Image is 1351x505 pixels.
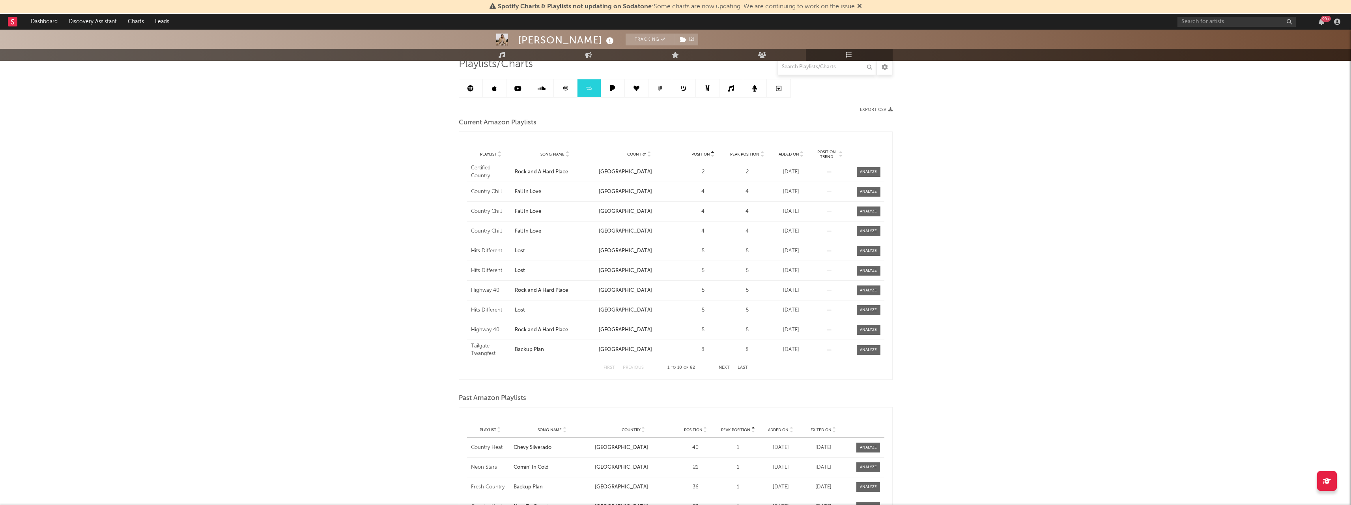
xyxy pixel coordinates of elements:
span: Past Amazon Playlists [459,394,526,403]
button: Previous [623,366,644,370]
a: Fall In Love [515,227,595,235]
div: [DATE] [771,306,811,314]
div: [DATE] [761,444,800,452]
div: 4 [683,208,723,216]
a: Tailgate Twangfest [471,342,511,358]
div: 5 [683,306,723,314]
a: Country Chill [471,208,511,216]
a: Chevy Silverado [514,444,591,452]
a: Highway 40 [471,326,511,334]
span: ( 2 ) [675,34,699,45]
div: 1 [719,483,757,491]
a: Dashboard [25,14,63,30]
a: Comin' In Cold [514,464,591,471]
div: [GEOGRAPHIC_DATA] [595,483,672,491]
a: Leads [149,14,175,30]
div: [GEOGRAPHIC_DATA] [599,208,679,216]
a: Discovery Assistant [63,14,122,30]
div: [DATE] [761,464,800,471]
a: Certified Country [471,164,511,180]
div: [GEOGRAPHIC_DATA] [595,444,672,452]
div: 5 [727,326,767,334]
div: [GEOGRAPHIC_DATA] [599,326,679,334]
div: [DATE] [771,267,811,275]
div: [DATE] [761,483,800,491]
button: Last [738,366,748,370]
a: Fall In Love [515,208,595,216]
div: 5 [727,267,767,275]
div: 5 [683,287,723,295]
div: [GEOGRAPHIC_DATA] [599,227,679,235]
div: 8 [727,346,767,354]
div: [DATE] [771,227,811,235]
span: of [684,366,688,370]
div: [GEOGRAPHIC_DATA] [599,188,679,196]
a: Neon Stars [471,464,510,471]
div: Rock and A Hard Place [515,287,595,295]
div: [DATE] [771,168,811,176]
span: Peak Position [721,428,750,432]
a: Country Heat [471,444,510,452]
div: 1 [719,464,757,471]
div: [GEOGRAPHIC_DATA] [599,306,679,314]
span: Playlists/Charts [459,60,533,69]
div: Fresh Country [471,483,510,491]
div: 40 [676,444,715,452]
div: 5 [683,247,723,255]
span: Position [684,428,703,432]
div: 2 [683,168,723,176]
div: [PERSON_NAME] [518,34,616,47]
div: [DATE] [771,326,811,334]
div: 36 [676,483,715,491]
div: [GEOGRAPHIC_DATA] [599,267,679,275]
span: to [671,366,676,370]
span: : Some charts are now updating. We are continuing to work on the issue [498,4,855,10]
span: Playlist [480,428,496,432]
button: (2) [675,34,698,45]
a: Lost [515,267,595,275]
button: Export CSV [860,107,893,112]
span: Current Amazon Playlists [459,118,536,128]
a: Highway 40 [471,287,511,295]
span: Country [622,428,641,432]
div: [DATE] [804,483,843,491]
button: First [604,366,615,370]
div: [GEOGRAPHIC_DATA] [599,247,679,255]
div: 1 10 82 [660,363,703,373]
div: [DATE] [771,188,811,196]
a: Backup Plan [514,483,591,491]
a: Country Chill [471,188,511,196]
div: [DATE] [804,464,843,471]
div: [DATE] [771,287,811,295]
span: Added On [779,152,799,157]
div: [GEOGRAPHIC_DATA] [599,346,679,354]
div: 5 [727,306,767,314]
div: Country Chill [471,227,511,235]
div: [GEOGRAPHIC_DATA] [595,464,672,471]
a: Hits Different [471,247,511,255]
span: Added On [768,428,789,432]
a: Rock and A Hard Place [515,326,595,334]
span: Position Trend [815,150,838,159]
div: Fall In Love [515,188,595,196]
span: Spotify Charts & Playlists not updating on Sodatone [498,4,652,10]
span: Dismiss [857,4,862,10]
a: Backup Plan [515,346,595,354]
div: [DATE] [804,444,843,452]
div: Lost [515,247,595,255]
button: Tracking [626,34,675,45]
div: 4 [727,208,767,216]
